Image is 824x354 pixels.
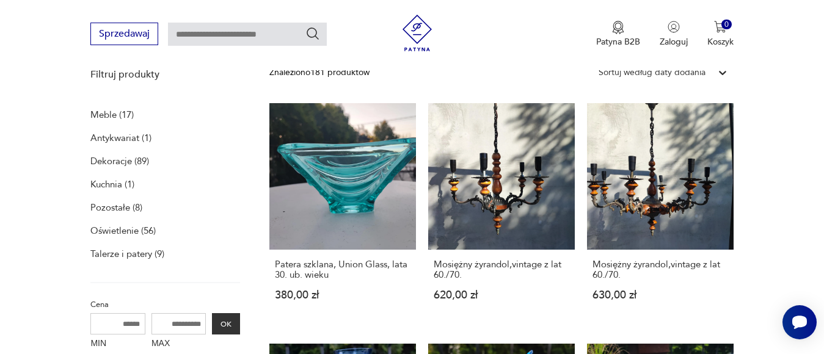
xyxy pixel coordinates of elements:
[269,103,416,324] a: Patera szklana, Union Glass, lata 30. ub. wiekuPatera szklana, Union Glass, lata 30. ub. wieku380...
[90,199,142,216] a: Pozostałe (8)
[212,313,240,334] button: OK
[90,153,149,170] a: Dekoracje (89)
[596,21,640,48] a: Ikona medaluPatyna B2B
[275,290,410,300] p: 380,00 zł
[399,15,436,51] img: Patyna - sklep z meblami i dekoracjami vintage
[434,259,569,280] h3: Mosiężny żyrandol,vintage z lat 60./70.
[612,21,624,34] img: Ikona medalu
[707,21,734,48] button: 0Koszyk
[90,245,164,262] a: Talerze i patery (9)
[592,259,728,280] h3: Mosiężny żyrandol,vintage z lat 60./70.
[90,334,145,354] label: MIN
[269,66,370,79] div: Znaleziono 181 produktów
[90,298,240,311] p: Cena
[596,36,640,48] p: Patyna B2B
[714,21,726,33] img: Ikona koszyka
[592,290,728,300] p: 630,00 zł
[660,36,688,48] p: Zaloguj
[707,36,734,48] p: Koszyk
[90,68,240,81] p: Filtruj produkty
[668,21,680,33] img: Ikonka użytkownika
[275,259,410,280] h3: Patera szklana, Union Glass, lata 30. ub. wieku
[90,23,158,45] button: Sprzedawaj
[599,66,706,79] div: Sortuj według daty dodania
[660,21,688,48] button: Zaloguj
[90,31,158,39] a: Sprzedawaj
[434,290,569,300] p: 620,00 zł
[90,106,134,123] a: Meble (17)
[587,103,734,324] a: Mosiężny żyrandol,vintage z lat 60./70.Mosiężny żyrandol,vintage z lat 60./70.630,00 zł
[90,222,156,239] a: Oświetlenie (56)
[428,103,575,324] a: Mosiężny żyrandol,vintage z lat 60./70.Mosiężny żyrandol,vintage z lat 60./70.620,00 zł
[596,21,640,48] button: Patyna B2B
[151,334,206,354] label: MAX
[90,176,134,193] a: Kuchnia (1)
[782,305,817,339] iframe: Smartsupp widget button
[305,26,320,41] button: Szukaj
[90,129,151,146] a: Antykwariat (1)
[721,20,732,30] div: 0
